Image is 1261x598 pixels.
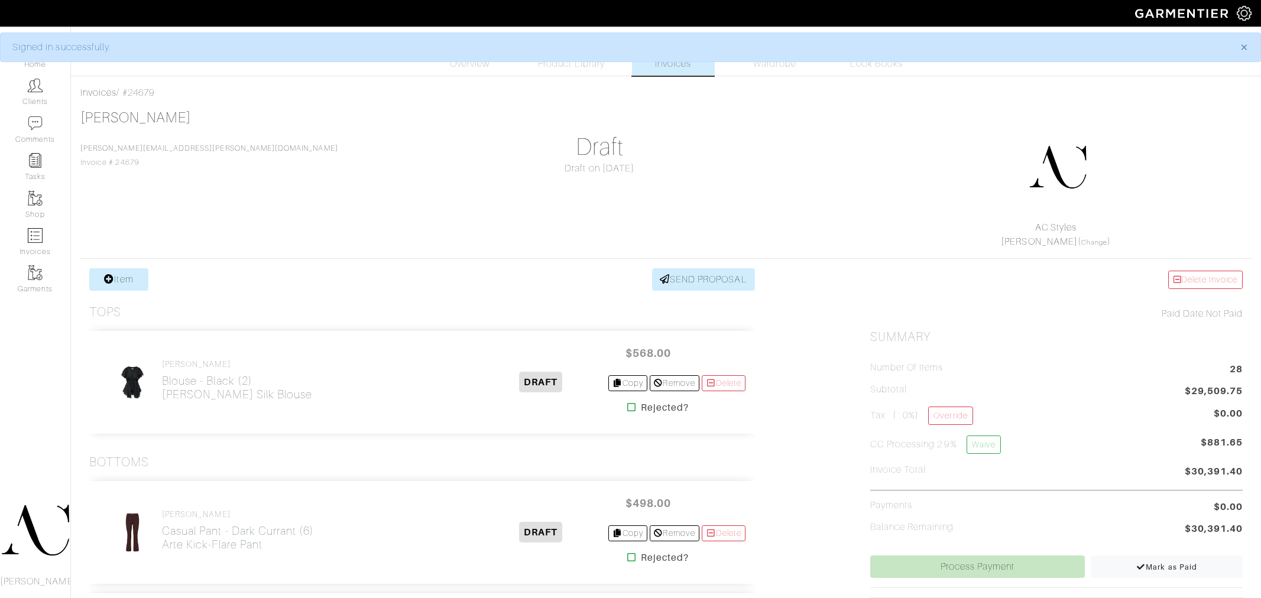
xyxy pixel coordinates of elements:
[870,522,954,533] h5: Balance Remaining
[650,525,699,541] a: Remove
[162,509,315,519] h4: [PERSON_NAME]
[1201,435,1243,459] span: $881.65
[1129,3,1237,24] img: garmentier-logo-header-white-b43fb05a5012e4ada735d5af1a66efaba907eab6374d6393d1fbf88cb4ef424d.png
[702,525,745,541] a: Delete
[870,500,912,511] h5: Payments
[870,362,944,373] h5: Number of Items
[80,144,338,152] a: [PERSON_NAME][EMAIL_ADDRESS][PERSON_NAME][DOMAIN_NAME]
[1214,407,1243,421] span: $0.00
[28,78,43,93] img: clients-icon-6bae9207a08558b7cb47a8932f037763ab4055f8c8b6bfacd5dc20c3e0201464.png
[1091,555,1243,578] a: Mark as Paid
[28,265,43,280] img: garments-icon-b7da505a4dc4fd61783c78ac3ca0ef83fa9d6f193b1c9dc38574b1d14d53ca28.png
[89,455,149,470] h3: Bottoms
[162,359,312,401] a: [PERSON_NAME] Blouse - Black (2)[PERSON_NAME] Silk Blouse
[162,509,315,551] a: [PERSON_NAME] Casual Pant - Dark Currant (6)Arte Kick-Flare Pant
[80,110,191,125] a: [PERSON_NAME]
[613,490,684,516] span: $498.00
[967,435,1001,454] a: Waive
[632,32,715,76] a: Invoices
[89,305,121,320] h3: Tops
[1162,308,1206,319] span: Paid Date:
[413,161,786,175] div: Draft on [DATE]
[1185,384,1243,400] span: $29,509.75
[702,375,745,391] a: Delete
[162,524,315,551] h2: Casual Pant - Dark Currant (6) Arte Kick-Flare Pant
[870,555,1085,578] a: Process Payment
[112,508,152,557] img: FLYfCNwjmPXg34ud6GduAg99
[1028,138,1087,197] img: DupYt8CPKc6sZyAt3svX5Z74.png
[1035,222,1077,233] a: AC.Styles
[89,268,148,291] a: Item
[112,357,152,407] img: 4moj3MvkQtq3w6F7PaajBgYa
[413,133,786,161] h1: Draft
[641,551,689,565] strong: Rejected?
[80,87,116,98] a: Invoices
[613,340,684,366] span: $568.00
[870,384,907,395] h5: Subtotal
[28,153,43,168] img: reminder-icon-8004d30b9f0a5d33ae49ab947aed9ed385cf756f9e5892f1edd6e32f2345188e.png
[1214,500,1243,514] span: $0.00
[519,372,562,392] span: DRAFT
[1168,271,1243,289] a: Delete Invoice
[162,359,312,369] h4: [PERSON_NAME]
[12,40,1223,54] div: Signed in successfully.
[28,116,43,131] img: comment-icon-a0a6a9ef722e966f86d9cbdc48e553b5cf19dbc54f86b18d962a5391bc8f6eb6.png
[80,86,1252,100] div: / #24679
[870,407,973,425] h5: Tax ( : 0%)
[650,375,699,391] a: Remove
[608,525,648,541] a: Copy
[1185,522,1243,538] span: $30,391.40
[870,330,1243,344] h2: Summary
[80,144,338,167] span: Invoice # 24679
[1240,39,1249,55] span: ×
[641,401,689,415] strong: Rejected?
[28,228,43,243] img: orders-icon-0abe47150d42831381b5fb84f609e132dff9fe21cb692f30cb5eec754e2cba89.png
[753,57,796,71] span: Wardrobe
[655,57,691,71] span: Invoices
[870,307,1243,321] div: Not Paid
[850,57,903,71] span: Look Books
[870,435,1001,454] h5: CC Processing 2.9%
[1230,362,1243,378] span: 28
[875,220,1237,249] div: ( )
[538,57,605,71] span: Product Library
[519,522,562,542] span: DRAFT
[652,268,755,291] a: SEND PROPOSAL
[28,191,43,206] img: garments-icon-b7da505a4dc4fd61783c78ac3ca0ef83fa9d6f193b1c9dc38574b1d14d53ca28.png
[162,374,312,401] h2: Blouse - Black (2) [PERSON_NAME] Silk Blouse
[1001,236,1078,247] a: [PERSON_NAME]
[1185,464,1243,480] span: $30,391.40
[450,57,490,71] span: Overview
[608,375,648,391] a: Copy
[1237,6,1252,21] img: gear-icon-white-bd11855cb880d31180b6d7d6211b90ccbf57a29d726f0c71d8c61bd08dd39cc2.png
[870,464,926,476] h5: Invoice Total
[1136,563,1197,571] span: Mark as Paid
[928,407,973,425] a: Override
[1081,239,1107,246] a: Change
